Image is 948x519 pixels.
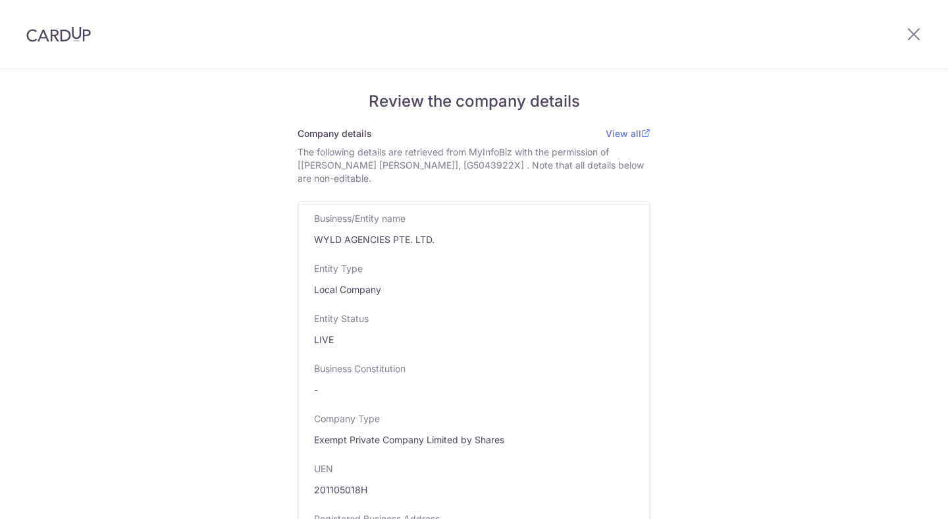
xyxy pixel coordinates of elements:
[606,128,650,139] a: View all
[298,92,650,111] h5: Review the company details
[298,146,650,185] div: The following details are retrieved from MyInfoBiz with the permission of [[PERSON_NAME] [PERSON_...
[26,26,91,42] img: CardUp
[298,128,372,139] span: Company details
[863,479,935,512] iframe: Opens a widget where you can find more information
